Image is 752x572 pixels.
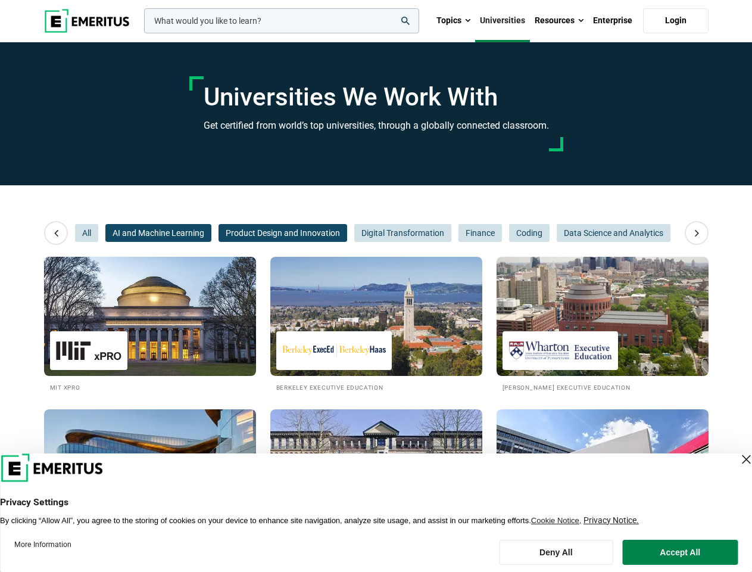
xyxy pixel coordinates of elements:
[44,257,256,376] img: Universities We Work With
[276,382,476,392] h2: Berkeley Executive Education
[508,337,612,364] img: Wharton Executive Education
[44,409,256,529] img: Universities We Work With
[44,257,256,392] a: Universities We Work With MIT xPRO MIT xPRO
[497,257,709,392] a: Universities We Work With Wharton Executive Education [PERSON_NAME] Executive Education
[105,224,211,242] button: AI and Machine Learning
[56,337,121,364] img: MIT xPRO
[282,337,386,364] img: Berkeley Executive Education
[503,382,703,392] h2: [PERSON_NAME] Executive Education
[557,224,670,242] button: Data Science and Analytics
[270,257,482,392] a: Universities We Work With Berkeley Executive Education Berkeley Executive Education
[458,224,502,242] button: Finance
[497,409,709,529] img: Universities We Work With
[75,224,98,242] button: All
[204,118,549,133] h3: Get certified from world’s top universities, through a globally connected classroom.
[270,409,482,545] a: Universities We Work With Cambridge Judge Business School Executive Education Cambridge Judge Bus...
[643,8,709,33] a: Login
[270,257,482,376] img: Universities We Work With
[50,382,250,392] h2: MIT xPRO
[44,409,256,545] a: Universities We Work With Kellogg Executive Education [PERSON_NAME] Executive Education
[497,409,709,545] a: Universities We Work With Imperial Executive Education Imperial Executive Education
[497,257,709,376] img: Universities We Work With
[509,224,550,242] button: Coding
[219,224,347,242] button: Product Design and Innovation
[204,82,549,112] h1: Universities We Work With
[144,8,419,33] input: woocommerce-product-search-field-0
[354,224,451,242] button: Digital Transformation
[270,409,482,529] img: Universities We Work With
